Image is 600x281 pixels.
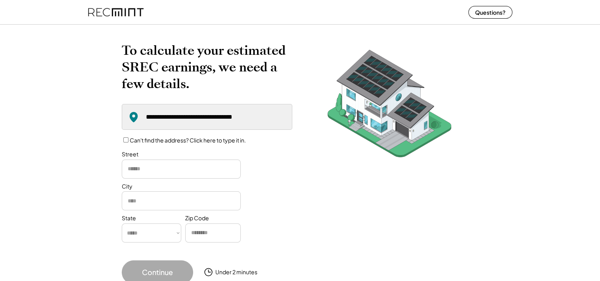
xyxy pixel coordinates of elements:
img: RecMintArtboard%207.png [312,42,467,169]
div: State [122,214,136,222]
div: City [122,183,132,191]
button: Questions? [468,6,512,19]
div: Under 2 minutes [215,268,257,276]
label: Can't find the address? Click here to type it in. [130,137,246,144]
div: Zip Code [185,214,209,222]
img: recmint-logotype%403x%20%281%29.jpeg [88,2,144,23]
h2: To calculate your estimated SREC earnings, we need a few details. [122,42,292,92]
div: Street [122,150,138,158]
